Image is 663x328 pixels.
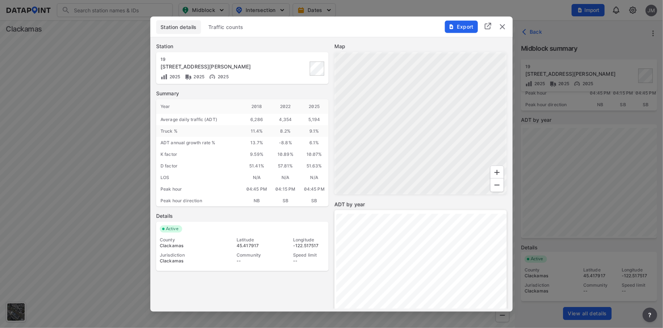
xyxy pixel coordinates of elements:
div: Longitude [293,237,325,242]
div: 5,194 [300,113,329,125]
span: 2025 [216,74,229,79]
label: ADT by year [334,200,507,208]
div: 51.41% [242,160,271,171]
svg: Zoom In [493,168,501,177]
button: delete [498,22,507,31]
div: 2018 [242,99,271,113]
div: Community [237,252,268,258]
div: K factor [156,148,242,160]
div: 13.7 % [242,137,271,148]
div: Clackamas [160,258,212,263]
div: N/A [300,171,329,183]
div: Latitude [237,237,268,242]
div: 6,286 [242,113,271,125]
div: Zoom Out [490,178,504,192]
span: Export [449,23,473,30]
span: Station details [160,23,197,30]
div: 6.1 % [300,137,329,148]
span: 2025 [192,74,205,79]
span: ? [647,311,653,319]
div: Truck % [156,125,242,137]
div: 8.2 % [271,125,300,137]
div: Zoom In [490,165,504,179]
div: ADT annual growth rate % [156,137,242,148]
div: N/A [242,171,271,183]
img: File%20-%20Download.70cf71cd.svg [449,24,454,29]
span: Active [163,225,182,232]
div: 9.59% [242,148,271,160]
div: County [160,237,212,242]
div: 9.1 % [300,125,329,137]
div: 04:15 PM [271,183,300,195]
div: -- [293,258,325,263]
div: 19 [160,56,271,62]
div: LOS [156,171,242,183]
span: Traffic counts [208,23,243,30]
div: 04:45 PM [300,183,329,195]
div: 142nd Ave N Of Charjan [160,63,271,70]
div: Peak hour [156,183,242,195]
div: NB [242,195,271,206]
div: 4,354 [271,113,300,125]
div: SB [271,195,300,206]
div: 10.07% [300,148,329,160]
div: 11.4 % [242,125,271,137]
svg: Zoom Out [493,180,501,189]
div: -8.8 % [271,137,300,148]
div: 2022 [271,99,300,113]
div: basic tabs example [156,20,507,34]
img: close.efbf2170.svg [498,22,507,31]
div: 51.63% [300,160,329,171]
div: D factor [156,160,242,171]
span: 2025 [168,74,180,79]
img: Volume count [160,73,168,80]
img: Vehicle speed [209,73,216,80]
div: 2025 [300,99,329,113]
div: 04:45 PM [242,183,271,195]
div: Jurisdiction [160,252,212,258]
label: Details [156,212,329,219]
div: -- [237,258,268,263]
div: -122.517517 [293,242,325,248]
div: 10.89% [271,148,300,160]
button: Export [445,20,478,33]
label: Summary [156,90,329,97]
div: 57.81% [271,160,300,171]
button: more [643,308,657,322]
div: Clackamas [160,242,212,248]
div: 45.417917 [237,242,268,248]
label: Map [334,42,507,50]
img: Vehicle class [185,73,192,80]
img: full_screen.b7bf9a36.svg [484,22,492,30]
div: Average daily traffic (ADT) [156,113,242,125]
div: Speed limit [293,252,325,258]
div: Peak hour direction [156,195,242,206]
div: SB [300,195,329,206]
div: N/A [271,171,300,183]
div: Year [156,99,242,113]
label: Station [156,42,329,50]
